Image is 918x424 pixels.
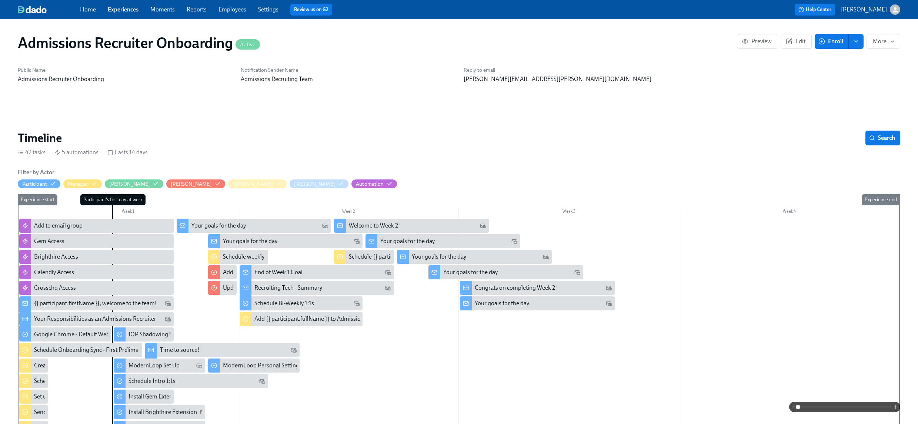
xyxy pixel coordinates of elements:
h6: Filter by Actor [18,168,54,176]
button: enroll [849,34,864,49]
h6: Notification Sender Name [241,67,455,74]
svg: Work Email [385,285,391,291]
p: Admissions Recruiting Team [241,75,455,83]
div: Your goals for the day [412,253,466,261]
svg: Work Email [165,300,171,306]
div: Send intro email [19,405,48,419]
div: Week 3 [458,208,679,217]
div: Crosschq Access [19,281,174,295]
svg: Work Email [200,409,206,415]
a: Reports [187,6,207,13]
div: Your goals for the day [380,237,435,245]
h6: Reply-to email [464,67,678,74]
div: Set up daily EOD wrap ups [34,393,100,401]
div: Congrats on completing Week 2! [475,284,557,292]
a: Employees [218,6,246,13]
button: [PERSON_NAME] [841,4,900,15]
div: 42 tasks [18,148,46,157]
div: End of Week 1 Goal [254,268,303,276]
div: Google Chrome - Default Web Browser [19,327,111,341]
div: Your goals for the day [475,299,529,307]
div: Your goals for the day [460,296,614,310]
div: Schedule Bi-Weekly 1:1s [254,299,314,307]
span: More [873,38,894,45]
button: [PERSON_NAME] [166,179,225,188]
a: Home [80,6,96,13]
svg: Work Email [543,254,549,260]
div: Schedule intro with {{ participant.fullName }} and {{ manager.firstName }} [19,374,48,388]
div: Experience end [862,194,900,205]
svg: Work Email [165,316,171,322]
a: Review us on G2 [294,6,328,13]
div: Your goals for the day [208,234,363,248]
a: Moments [150,6,175,13]
div: Hide Manager [68,181,88,188]
span: Edit [787,38,805,45]
div: Send intro email [34,408,75,416]
svg: Work Email [574,269,580,275]
div: Calendly Access [19,265,174,279]
div: Your Responsibilities as an Admissions Recruiter [34,315,156,323]
div: Gem Access [34,237,64,245]
div: ModernLoop Set Up [114,359,205,373]
div: Hide Abby Kim [109,181,150,188]
div: ModernLoop Personal Settings [223,361,302,370]
div: Your goals for the day [365,234,520,248]
svg: Work Email [291,347,297,353]
div: Schedule Bi-Weekly 1:1s [240,296,363,310]
div: Experience start [18,194,57,205]
svg: Work Email [606,285,612,291]
div: Schedule {{ participant.firstName }}'s intro with [PERSON_NAME] [349,253,515,261]
div: Add {{ participant.fullName }} to Admissions Standup (Shadow) [254,315,414,323]
svg: Work Email [606,300,612,306]
button: Automation [351,179,397,188]
a: Experiences [108,6,138,13]
button: More [867,34,900,49]
div: Lasts 14 days [107,148,148,157]
div: ModernLoop Personal Settings [208,359,300,373]
a: dado [18,6,80,13]
svg: Work Email [385,269,391,275]
div: Your goals for the day [191,222,246,230]
div: Schedule weekly 1:1s with {{ participant.fullName }} [208,250,268,264]
div: Your goals for the day [443,268,498,276]
h2: Timeline [18,131,62,145]
div: Your goals for the day [177,219,331,233]
div: Hide Mel Mohn [171,181,212,188]
svg: Work Email [196,363,202,369]
div: Add to email group [19,219,174,233]
div: Participant's first day at work [80,194,146,205]
div: Add {{ participant.fullName }} to round [PERSON_NAME] [208,265,237,279]
div: Schedule weekly 1:1s with {{ participant.fullName }} [223,253,352,261]
div: Set up daily EOD wrap ups [19,390,48,404]
h1: Admissions Recruiter Onboarding [18,34,260,52]
button: Preview [737,34,778,49]
svg: Work Email [480,223,486,229]
div: Time to source! [160,346,199,354]
span: Active [236,42,260,47]
div: Google Chrome - Default Web Browser [34,330,132,339]
div: Welcome to Week 2! [334,219,488,233]
span: Preview [743,38,772,45]
button: Edit [781,34,812,49]
div: Create Admissions Review w/ Manager meeting for {{ participant.fullName }} [19,359,48,373]
div: Your Responsibilities as an Admissions Recruiter [19,312,174,326]
div: Schedule intro with {{ participant.fullName }} and {{ manager.firstName }} [34,377,220,385]
div: Update 1:1s list [223,284,260,292]
div: Calendly Access [34,268,74,276]
div: Your goals for the day [223,237,277,245]
div: Recruiting Tech - Summary [240,281,394,295]
div: Brighthire Access [34,253,78,261]
div: IOP Shadowing Session [128,330,188,339]
span: Help Center [798,6,831,13]
div: Update 1:1s list [208,281,237,295]
svg: Work Email [354,300,360,306]
p: [PERSON_NAME] [841,6,887,14]
div: Recruiting Tech - Summary [254,284,322,292]
div: Time to source! [145,343,300,357]
div: Your goals for the day [397,250,551,264]
svg: Work Email [354,238,360,244]
button: [PERSON_NAME] [228,179,287,188]
button: Help Center [795,4,835,16]
button: Enroll [815,34,849,49]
